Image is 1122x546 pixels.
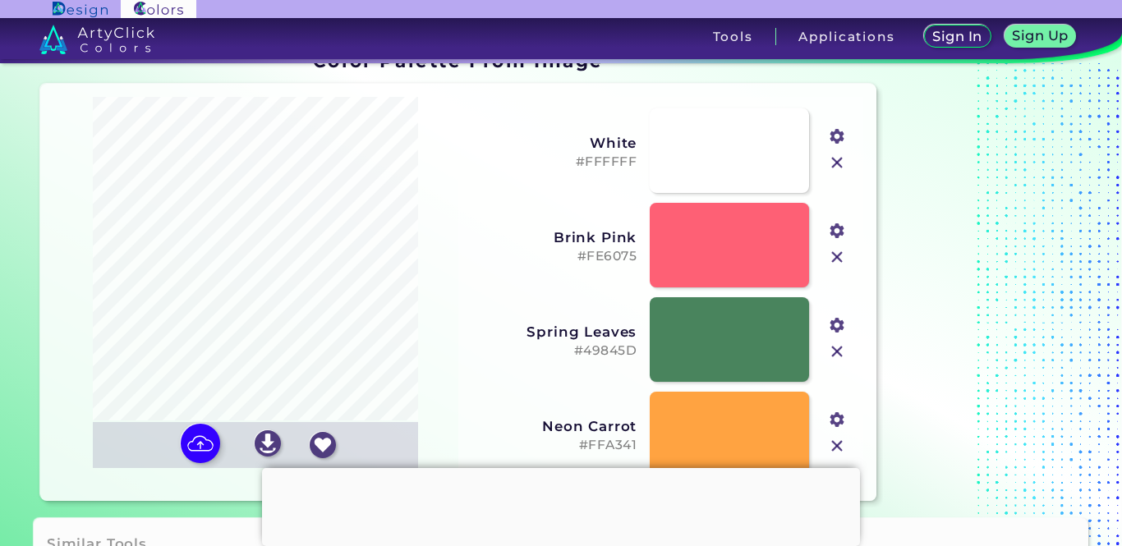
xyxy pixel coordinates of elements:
a: Sign Up [1005,25,1077,48]
img: icon_close.svg [826,152,848,173]
h5: Sign In [932,30,982,43]
h3: Spring Leaves [469,323,637,340]
img: ArtyClick Design logo [53,2,108,17]
img: icon_download_white.svg [255,430,281,457]
h5: Sign Up [1012,29,1068,42]
h5: #FFA341 [469,438,637,453]
img: icon picture [181,424,220,463]
img: icon_close.svg [826,341,848,362]
img: icon_favourite_white.svg [310,432,336,458]
h3: Tools [713,30,753,43]
img: icon_close.svg [826,435,848,457]
iframe: Advertisement [262,468,860,542]
a: Sign In [924,25,991,48]
h5: #FFFFFF [469,154,637,170]
h3: White [469,135,637,151]
iframe: Advertisement [883,45,1088,507]
h3: Brink Pink [469,229,637,245]
h3: Applications [798,30,894,43]
h3: Neon Carrot [469,418,637,434]
img: logo_artyclick_colors_white.svg [39,25,155,54]
img: icon_close.svg [826,246,848,268]
h5: #49845D [469,343,637,359]
h5: #FE6075 [469,249,637,264]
